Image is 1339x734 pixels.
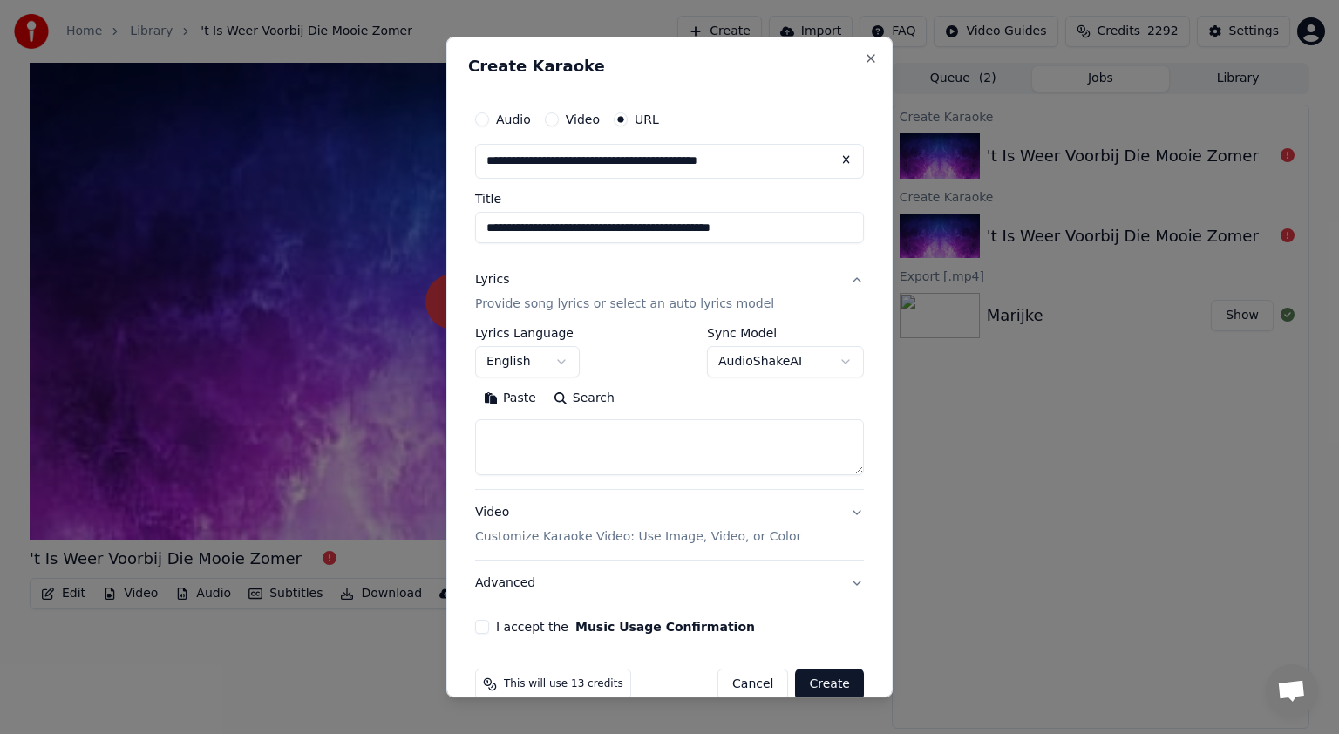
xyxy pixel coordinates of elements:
[475,271,509,289] div: Lyrics
[475,528,801,546] p: Customize Karaoke Video: Use Image, Video, or Color
[717,669,788,700] button: Cancel
[795,669,864,700] button: Create
[475,193,864,205] label: Title
[475,327,864,489] div: LyricsProvide song lyrics or select an auto lyrics model
[635,113,659,126] label: URL
[575,621,755,633] button: I accept the
[496,113,531,126] label: Audio
[475,490,864,560] button: VideoCustomize Karaoke Video: Use Image, Video, or Color
[707,327,864,339] label: Sync Model
[475,384,545,412] button: Paste
[468,58,871,74] h2: Create Karaoke
[566,113,600,126] label: Video
[545,384,623,412] button: Search
[496,621,755,633] label: I accept the
[504,677,623,691] span: This will use 13 credits
[475,561,864,606] button: Advanced
[475,257,864,327] button: LyricsProvide song lyrics or select an auto lyrics model
[475,327,580,339] label: Lyrics Language
[475,296,774,313] p: Provide song lyrics or select an auto lyrics model
[475,504,801,546] div: Video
